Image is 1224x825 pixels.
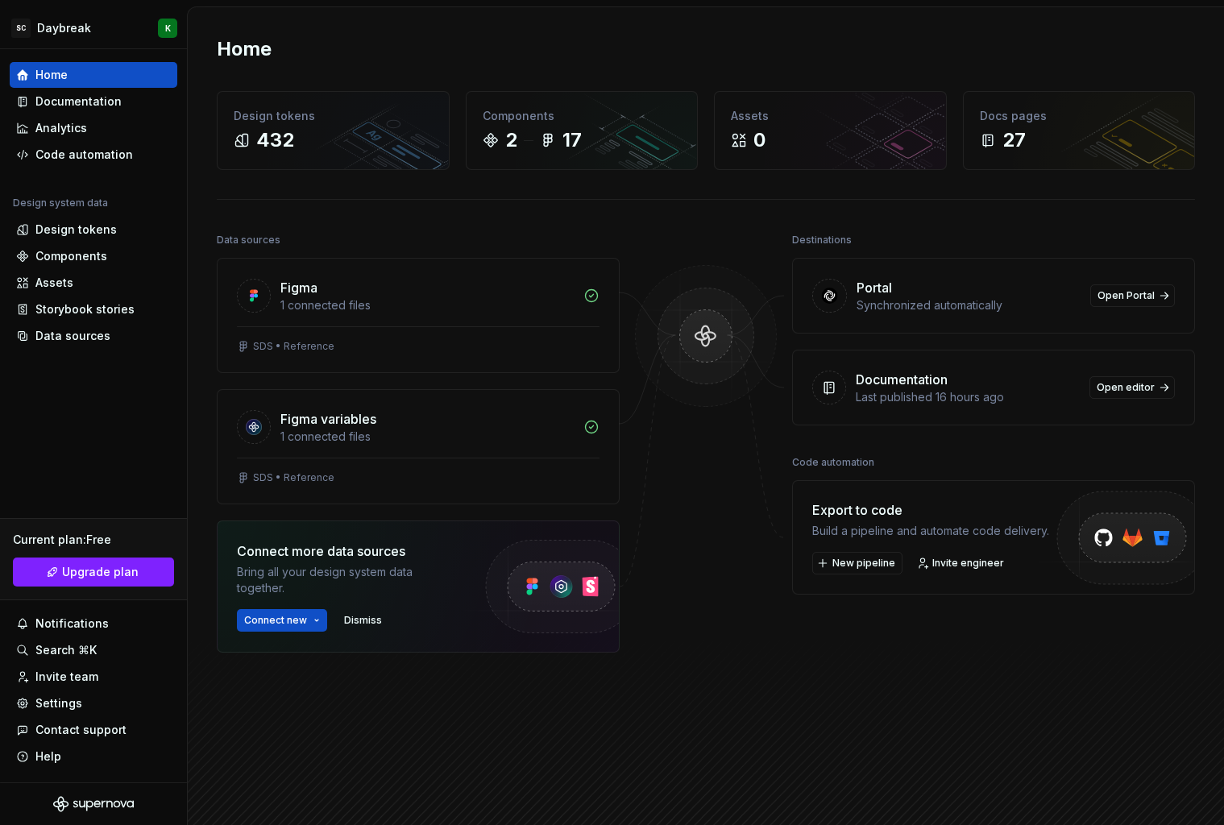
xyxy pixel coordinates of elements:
a: Storybook stories [10,296,177,322]
div: Documentation [856,370,948,389]
div: Contact support [35,722,127,738]
a: Invite team [10,664,177,690]
a: Analytics [10,115,177,141]
div: Portal [857,278,892,297]
div: Destinations [792,229,852,251]
a: Components [10,243,177,269]
svg: Supernova Logo [53,796,134,812]
div: Components [483,108,682,124]
button: Search ⌘K [10,637,177,663]
div: 27 [1002,127,1026,153]
div: Daybreak [37,20,91,36]
div: Figma [280,278,317,297]
div: Settings [35,695,82,711]
div: 0 [753,127,766,153]
div: Notifications [35,616,109,632]
button: Help [10,744,177,769]
a: Documentation [10,89,177,114]
div: Components [35,248,107,264]
div: Home [35,67,68,83]
span: Connect new [244,614,307,627]
a: Code automation [10,142,177,168]
div: Analytics [35,120,87,136]
div: Search ⌘K [35,642,97,658]
a: Design tokens [10,217,177,243]
div: Assets [35,275,73,291]
span: Dismiss [344,614,382,627]
div: Storybook stories [35,301,135,317]
button: Upgrade plan [13,558,174,587]
div: Synchronized automatically [857,297,1081,313]
a: Design tokens432 [217,91,450,170]
div: Code automation [35,147,133,163]
span: Invite engineer [932,557,1004,570]
a: Assets [10,270,177,296]
a: Figma1 connected filesSDS • Reference [217,258,620,373]
button: SCDaybreakK [3,10,184,45]
div: 432 [256,127,294,153]
div: SDS • Reference [253,471,334,484]
button: Connect new [237,609,327,632]
div: Build a pipeline and automate code delivery. [812,523,1049,539]
span: Open editor [1097,381,1155,394]
button: New pipeline [812,552,902,574]
span: Upgrade plan [62,564,139,580]
div: Design tokens [234,108,433,124]
div: Current plan : Free [13,532,174,548]
button: Dismiss [337,609,389,632]
div: Documentation [35,93,122,110]
div: Design system data [13,197,108,209]
div: Invite team [35,669,98,685]
span: Open Portal [1097,289,1155,302]
button: Notifications [10,611,177,636]
a: Home [10,62,177,88]
div: Docs pages [980,108,1179,124]
div: Help [35,748,61,765]
h2: Home [217,36,272,62]
a: Settings [10,690,177,716]
div: 1 connected files [280,429,574,445]
div: Connect more data sources [237,541,454,561]
div: Last published 16 hours ago [856,389,1080,405]
a: Data sources [10,323,177,349]
div: 2 [505,127,517,153]
div: 1 connected files [280,297,574,313]
div: SDS • Reference [253,340,334,353]
button: Contact support [10,717,177,743]
a: Open Portal [1090,284,1175,307]
a: Components217 [466,91,699,170]
div: K [165,22,171,35]
a: Open editor [1089,376,1175,399]
div: SC [11,19,31,38]
a: Docs pages27 [963,91,1196,170]
span: New pipeline [832,557,895,570]
div: Bring all your design system data together. [237,564,454,596]
div: Code automation [792,451,874,474]
div: Design tokens [35,222,117,238]
a: Invite engineer [912,552,1011,574]
div: 17 [562,127,582,153]
div: Assets [731,108,930,124]
div: Data sources [217,229,280,251]
div: Export to code [812,500,1049,520]
a: Assets0 [714,91,947,170]
a: Figma variables1 connected filesSDS • Reference [217,389,620,504]
div: Figma variables [280,409,376,429]
div: Data sources [35,328,110,344]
